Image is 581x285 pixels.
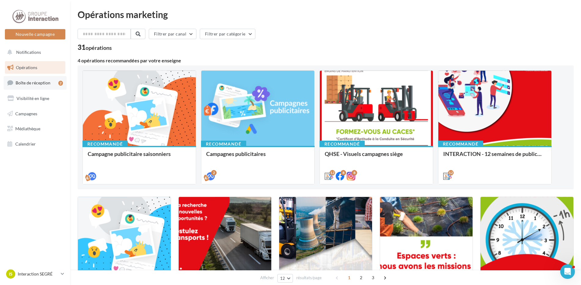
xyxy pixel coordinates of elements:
[344,273,354,283] span: 1
[341,170,346,176] div: 8
[560,264,575,279] iframe: Intercom live chat
[277,274,293,283] button: 12
[438,141,483,147] div: Recommandé
[9,271,13,277] span: IS
[149,29,196,39] button: Filtrer par canal
[211,170,217,176] div: 2
[58,81,63,86] div: 2
[201,141,246,147] div: Recommandé
[16,65,37,70] span: Opérations
[78,10,574,19] div: Opérations marketing
[4,46,64,59] button: Notifications
[296,275,322,281] span: résultats/page
[4,107,67,120] a: Campagnes
[4,122,67,135] a: Médiathèque
[18,271,58,277] p: Interaction SEGRÉ
[15,126,40,131] span: Médiathèque
[88,151,191,163] div: Campagne publicitaire saisonniers
[4,61,67,74] a: Opérations
[260,275,274,281] span: Afficher
[352,170,357,176] div: 8
[443,151,546,163] div: INTERACTION - 12 semaines de publication
[4,76,67,89] a: Boîte de réception2
[78,44,112,51] div: 31
[5,29,65,39] button: Nouvelle campagne
[280,276,285,281] span: 12
[368,273,378,283] span: 3
[325,151,428,163] div: QHSE - Visuels campagnes siège
[206,151,309,163] div: Campagnes publicitaires
[16,50,41,55] span: Notifications
[16,80,50,85] span: Boîte de réception
[4,138,67,150] a: Calendrier
[16,96,49,101] span: Visibilité en ligne
[4,92,67,105] a: Visibilité en ligne
[356,273,366,283] span: 2
[200,29,255,39] button: Filtrer par catégorie
[330,170,335,176] div: 12
[5,268,65,280] a: IS Interaction SEGRÉ
[448,170,454,176] div: 12
[86,45,112,50] div: opérations
[15,111,37,116] span: Campagnes
[78,58,574,63] div: 4 opérations recommandées par votre enseigne
[82,141,128,147] div: Recommandé
[15,141,36,146] span: Calendrier
[320,141,365,147] div: Recommandé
